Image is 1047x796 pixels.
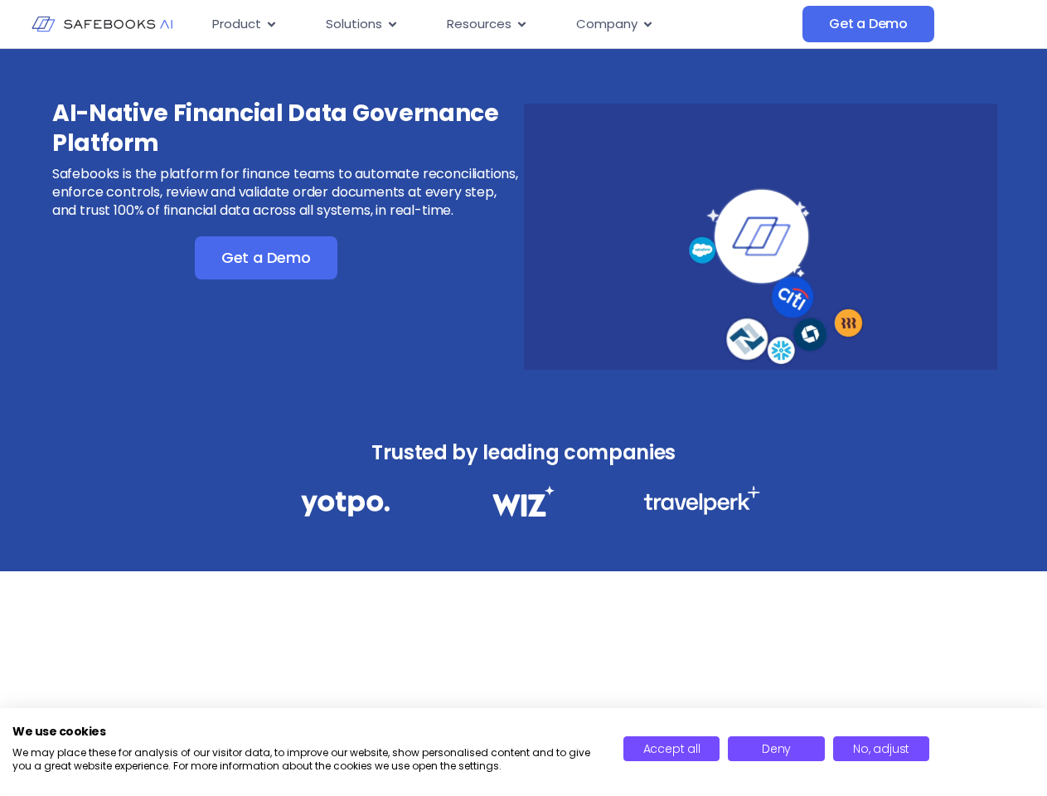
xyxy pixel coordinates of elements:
[576,15,637,34] span: Company
[802,6,934,42] a: Get a Demo
[221,250,311,266] span: Get a Demo
[484,486,562,517] img: Financial Data Governance 2
[264,436,783,469] h3: Trusted by leading companies
[199,8,802,41] nav: Menu
[199,8,802,41] div: Menu Toggle
[12,724,599,739] h2: We use cookies
[195,236,337,279] a: Get a Demo
[52,99,521,158] h3: AI-Native Financial Data Governance Platform
[643,740,700,757] span: Accept all
[447,15,511,34] span: Resources
[829,16,908,32] span: Get a Demo
[762,740,791,757] span: Deny
[52,165,521,220] p: Safebooks is the platform for finance teams to automate reconciliations, enforce controls, review...
[12,745,599,774] p: We may place these for analysis of our visitor data, to improve our website, show personalised co...
[643,486,760,515] img: Financial Data Governance 3
[853,740,909,757] span: No, adjust
[301,486,390,522] img: Financial Data Governance 1
[623,736,720,761] button: Accept all cookies
[212,15,261,34] span: Product
[833,736,930,761] button: Adjust cookie preferences
[326,15,382,34] span: Solutions
[728,736,825,761] button: Deny all cookies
